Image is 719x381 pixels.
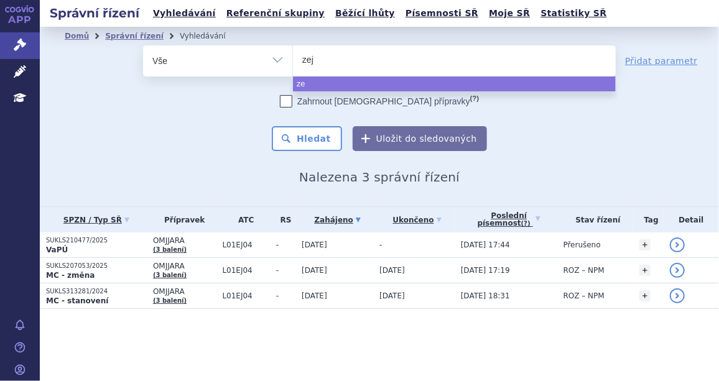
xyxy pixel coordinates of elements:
[302,241,327,249] span: [DATE]
[46,211,147,229] a: SPZN / Typ SŘ
[153,297,187,304] a: (3 balení)
[46,271,95,280] strong: MC - změna
[293,76,616,91] li: ze
[470,94,479,103] abbr: (?)
[379,241,382,249] span: -
[302,266,327,275] span: [DATE]
[46,296,108,305] strong: MC - stanovení
[270,207,295,232] th: RS
[147,207,216,232] th: Přípravek
[564,266,605,275] span: ROZ – NPM
[149,5,220,22] a: Vyhledávání
[670,237,685,252] a: detail
[153,262,216,270] span: OMJJARA
[461,291,510,300] span: [DATE] 18:31
[223,266,270,275] span: L01EJ04
[40,4,149,22] h2: Správní řízení
[302,291,327,300] span: [DATE]
[625,55,698,67] a: Přidat parametr
[379,211,455,229] a: Ukončeno
[46,236,147,245] p: SUKLS210477/2025
[402,5,482,22] a: Písemnosti SŘ
[65,32,89,40] a: Domů
[537,5,610,22] a: Statistiky SŘ
[461,207,557,232] a: Poslednípísemnost(?)
[379,291,405,300] span: [DATE]
[153,246,187,253] a: (3 balení)
[223,5,328,22] a: Referenční skupiny
[670,288,685,303] a: detail
[332,5,399,22] a: Běžící lhůty
[639,290,651,301] a: +
[276,266,295,275] span: -
[46,262,147,270] p: SUKLS207053/2025
[521,220,531,227] abbr: (?)
[276,241,295,249] span: -
[485,5,534,22] a: Moje SŘ
[299,170,460,185] span: Nalezena 3 správní řízení
[639,239,651,250] a: +
[461,266,510,275] span: [DATE] 17:19
[46,287,147,296] p: SUKLS313281/2024
[180,27,242,45] li: Vyhledávání
[153,287,216,296] span: OMJJARA
[302,211,373,229] a: Zahájeno
[564,241,601,249] span: Přerušeno
[153,236,216,245] span: OMJJARA
[276,291,295,300] span: -
[223,291,270,300] span: L01EJ04
[105,32,164,40] a: Správní řízení
[216,207,270,232] th: ATC
[46,246,68,254] strong: VaPÚ
[633,207,664,232] th: Tag
[272,126,342,151] button: Hledat
[664,207,719,232] th: Detail
[564,291,605,300] span: ROZ – NPM
[461,241,510,249] span: [DATE] 17:44
[353,126,487,151] button: Uložit do sledovaných
[639,265,651,276] a: +
[379,266,405,275] span: [DATE]
[223,241,270,249] span: L01EJ04
[670,263,685,278] a: detail
[280,95,479,108] label: Zahrnout [DEMOGRAPHIC_DATA] přípravky
[153,272,187,278] a: (3 balení)
[557,207,633,232] th: Stav řízení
